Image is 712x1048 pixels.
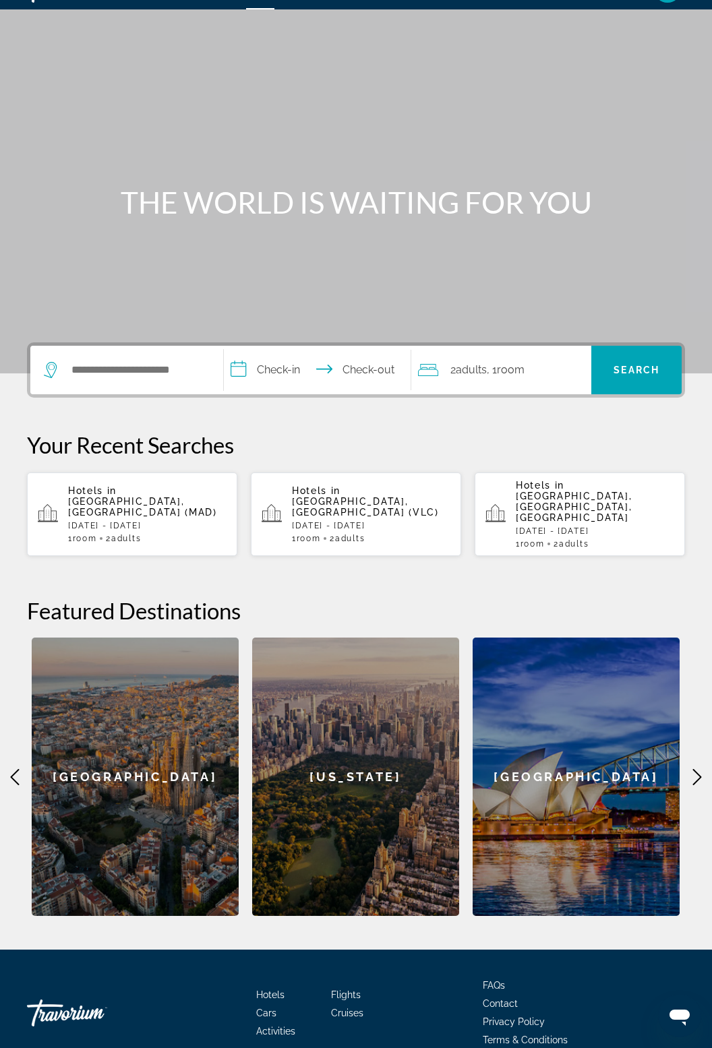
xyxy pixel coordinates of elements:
h2: Featured Destinations [27,597,685,624]
p: Your Recent Searches [27,431,685,458]
span: Hotels in [68,485,117,496]
p: [DATE] - [DATE] [292,521,450,530]
a: [GEOGRAPHIC_DATA] [32,638,239,916]
a: Privacy Policy [483,1016,545,1027]
a: Activities [256,1026,295,1037]
a: FAQs [483,980,505,991]
button: Hotels in [GEOGRAPHIC_DATA], [GEOGRAPHIC_DATA] (MAD)[DATE] - [DATE]1Room2Adults [27,472,237,557]
span: 2 [554,539,589,549]
span: , 1 [487,361,525,379]
p: [DATE] - [DATE] [68,521,227,530]
iframe: Button to launch messaging window [658,994,701,1037]
span: 2 [330,534,365,543]
span: Adults [111,534,141,543]
span: 1 [292,534,320,543]
a: [GEOGRAPHIC_DATA] [473,638,680,916]
span: Adults [335,534,365,543]
a: Travorium [27,993,162,1033]
span: [GEOGRAPHIC_DATA], [GEOGRAPHIC_DATA] (MAD) [68,496,217,518]
div: Search widget [30,346,682,394]
a: Hotels [256,989,285,1000]
span: Room [73,534,97,543]
a: Flights [331,989,361,1000]
span: Room [297,534,321,543]
span: Adults [559,539,589,549]
span: 2 [450,361,487,379]
button: Search [591,346,682,394]
h1: THE WORLD IS WAITING FOR YOU [103,185,609,220]
a: [US_STATE] [252,638,459,916]
a: Cars [256,1008,276,1018]
button: Hotels in [GEOGRAPHIC_DATA], [GEOGRAPHIC_DATA] (VLC)[DATE] - [DATE]1Room2Adults [251,472,461,557]
a: Cruises [331,1008,363,1018]
span: Hotels in [516,480,564,491]
button: Check in and out dates [224,346,411,394]
span: 1 [516,539,544,549]
span: [GEOGRAPHIC_DATA], [GEOGRAPHIC_DATA], [GEOGRAPHIC_DATA] [516,491,632,523]
p: [DATE] - [DATE] [516,526,674,536]
span: 1 [68,534,96,543]
span: Hotels in [292,485,340,496]
button: Travelers: 2 adults, 0 children [411,346,591,394]
button: Hotels in [GEOGRAPHIC_DATA], [GEOGRAPHIC_DATA], [GEOGRAPHIC_DATA][DATE] - [DATE]1Room2Adults [475,472,685,557]
span: Room [521,539,545,549]
span: Room [497,363,525,376]
a: Terms & Conditions [483,1035,568,1045]
span: 2 [106,534,141,543]
a: Contact [483,998,518,1009]
span: [GEOGRAPHIC_DATA], [GEOGRAPHIC_DATA] (VLC) [292,496,439,518]
span: Adults [456,363,487,376]
span: Search [614,365,659,375]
